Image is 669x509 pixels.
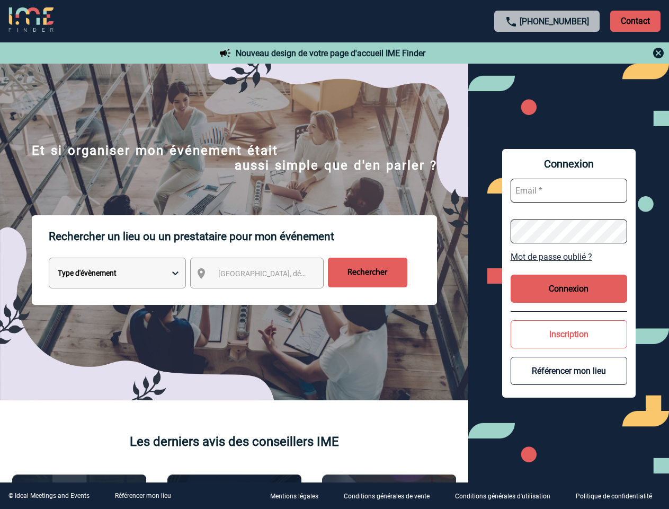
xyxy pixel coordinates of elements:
[576,493,652,501] p: Politique de confidentialité
[511,252,627,262] a: Mot de passe oublié ?
[520,16,589,27] a: [PHONE_NUMBER]
[455,493,550,501] p: Conditions générales d'utilisation
[328,258,407,287] input: Rechercher
[262,491,335,501] a: Mentions légales
[505,15,518,28] img: call-24-px.png
[218,269,365,278] span: [GEOGRAPHIC_DATA], département, région...
[511,157,627,170] span: Connexion
[270,493,318,501] p: Mentions légales
[8,492,90,499] div: © Ideal Meetings and Events
[567,491,669,501] a: Politique de confidentialité
[511,179,627,203] input: Email *
[511,320,627,348] button: Inscription
[447,491,567,501] a: Conditions générales d'utilisation
[511,275,627,303] button: Connexion
[511,357,627,385] button: Référencer mon lieu
[344,493,430,501] p: Conditions générales de vente
[49,215,437,258] p: Rechercher un lieu ou un prestataire pour mon événement
[115,492,171,499] a: Référencer mon lieu
[610,11,661,32] p: Contact
[335,491,447,501] a: Conditions générales de vente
